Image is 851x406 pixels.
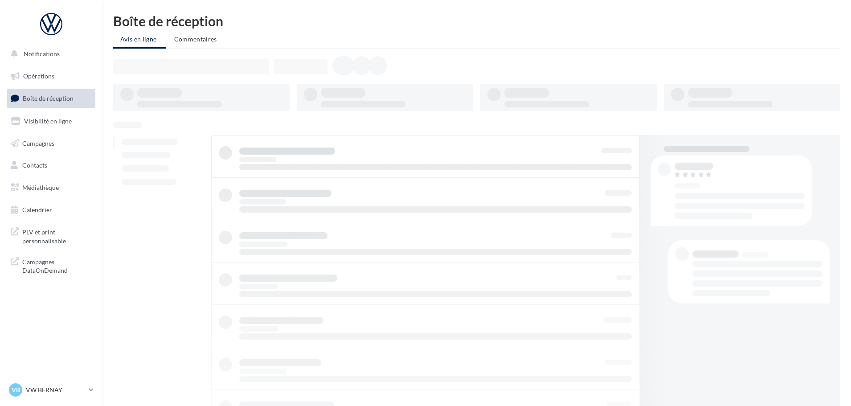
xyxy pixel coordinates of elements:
[5,178,97,197] a: Médiathèque
[23,94,74,102] span: Boîte de réception
[5,222,97,249] a: PLV et print personnalisable
[22,226,92,245] span: PLV et print personnalisable
[5,89,97,108] a: Boîte de réception
[22,161,47,169] span: Contacts
[26,385,85,394] p: VW BERNAY
[12,385,20,394] span: VB
[5,67,97,86] a: Opérations
[5,201,97,219] a: Calendrier
[22,206,52,213] span: Calendrier
[113,14,840,28] div: Boîte de réception
[23,72,54,80] span: Opérations
[5,252,97,279] a: Campagnes DataOnDemand
[174,35,217,43] span: Commentaires
[24,50,60,57] span: Notifications
[24,117,72,125] span: Visibilité en ligne
[22,184,59,191] span: Médiathèque
[5,112,97,131] a: Visibilité en ligne
[5,45,94,63] button: Notifications
[22,256,92,275] span: Campagnes DataOnDemand
[22,139,54,147] span: Campagnes
[5,156,97,175] a: Contacts
[5,134,97,153] a: Campagnes
[7,381,95,398] a: VB VW BERNAY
